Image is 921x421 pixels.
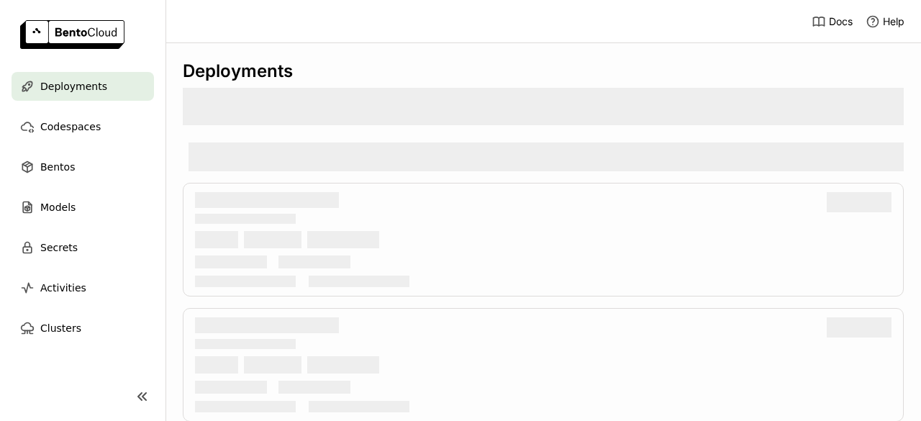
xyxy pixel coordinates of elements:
[12,153,154,181] a: Bentos
[20,20,124,49] img: logo
[40,199,76,216] span: Models
[12,273,154,302] a: Activities
[12,193,154,222] a: Models
[866,14,904,29] div: Help
[183,60,904,82] div: Deployments
[40,78,107,95] span: Deployments
[883,15,904,28] span: Help
[812,14,853,29] a: Docs
[12,314,154,343] a: Clusters
[40,320,81,337] span: Clusters
[40,118,101,135] span: Codespaces
[829,15,853,28] span: Docs
[12,233,154,262] a: Secrets
[40,279,86,296] span: Activities
[40,158,75,176] span: Bentos
[40,239,78,256] span: Secrets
